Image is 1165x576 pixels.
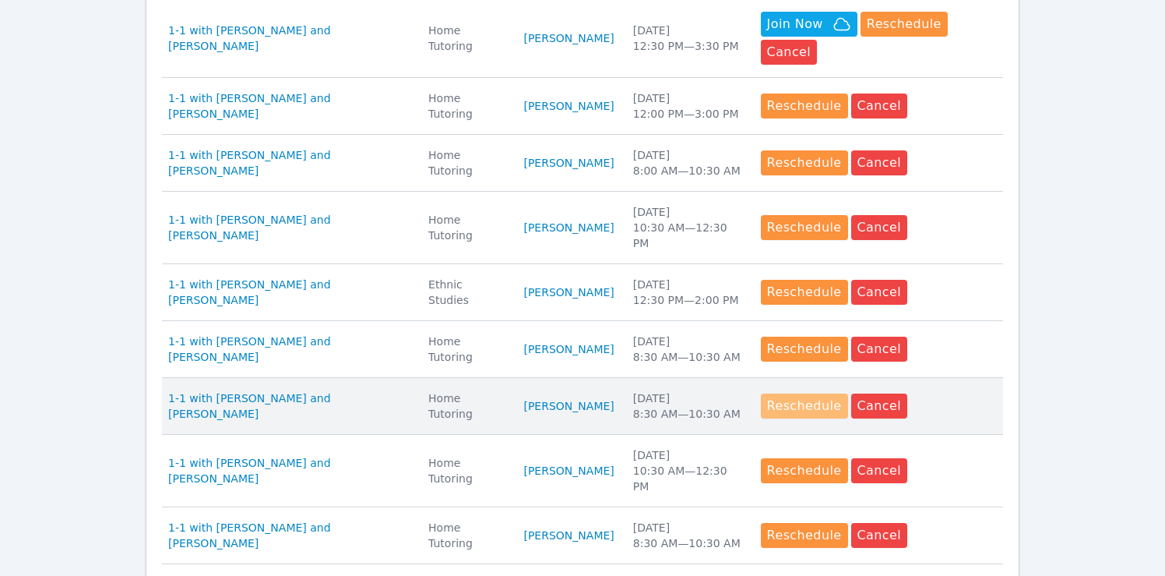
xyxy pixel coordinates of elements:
tr: 1-1 with [PERSON_NAME] and [PERSON_NAME]Home Tutoring[PERSON_NAME][DATE]10:30 AM—12:30 PMReschedu... [162,435,1003,507]
a: 1-1 with [PERSON_NAME] and [PERSON_NAME] [168,390,410,422]
button: Reschedule [761,337,848,362]
button: Reschedule [761,150,848,175]
button: Reschedule [761,523,848,548]
button: Cancel [851,215,908,240]
button: Reschedule [761,215,848,240]
div: [DATE] 12:00 PM — 3:00 PM [633,90,742,122]
div: Home Tutoring [428,212,505,243]
tr: 1-1 with [PERSON_NAME] and [PERSON_NAME]Home Tutoring[PERSON_NAME][DATE]10:30 AM—12:30 PMReschedu... [162,192,1003,264]
a: 1-1 with [PERSON_NAME] and [PERSON_NAME] [168,520,410,551]
div: Home Tutoring [428,455,505,486]
tr: 1-1 with [PERSON_NAME] and [PERSON_NAME]Home Tutoring[PERSON_NAME][DATE]8:30 AM—10:30 AMReschedul... [162,378,1003,435]
div: Ethnic Studies [428,277,505,308]
div: [DATE] 10:30 AM — 12:30 PM [633,204,742,251]
div: [DATE] 8:30 AM — 10:30 AM [633,520,742,551]
a: [PERSON_NAME] [523,155,614,171]
div: [DATE] 8:00 AM — 10:30 AM [633,147,742,178]
a: 1-1 with [PERSON_NAME] and [PERSON_NAME] [168,455,410,486]
a: 1-1 with [PERSON_NAME] and [PERSON_NAME] [168,147,410,178]
div: Home Tutoring [428,390,505,422]
a: [PERSON_NAME] [523,528,614,543]
button: Cancel [851,94,908,118]
div: [DATE] 10:30 AM — 12:30 PM [633,447,742,494]
div: [DATE] 8:30 AM — 10:30 AM [633,390,742,422]
a: 1-1 with [PERSON_NAME] and [PERSON_NAME] [168,23,410,54]
div: Home Tutoring [428,520,505,551]
a: [PERSON_NAME] [523,284,614,300]
button: Reschedule [861,12,948,37]
div: Home Tutoring [428,147,505,178]
tr: 1-1 with [PERSON_NAME] and [PERSON_NAME]Home Tutoring[PERSON_NAME][DATE]8:30 AM—10:30 AMReschedul... [162,321,1003,378]
button: Join Now [761,12,857,37]
button: Cancel [851,150,908,175]
button: Cancel [851,337,908,362]
tr: 1-1 with [PERSON_NAME] and [PERSON_NAME]Home Tutoring[PERSON_NAME][DATE]12:00 PM—3:00 PMReschedul... [162,78,1003,135]
button: Cancel [851,280,908,305]
button: Cancel [851,458,908,483]
button: Cancel [851,523,908,548]
button: Reschedule [761,280,848,305]
tr: 1-1 with [PERSON_NAME] and [PERSON_NAME]Home Tutoring[PERSON_NAME][DATE]8:30 AM—10:30 AMReschedul... [162,507,1003,564]
button: Reschedule [761,394,848,419]
a: 1-1 with [PERSON_NAME] and [PERSON_NAME] [168,277,410,308]
button: Cancel [761,40,818,65]
div: [DATE] 12:30 PM — 3:30 PM [633,23,742,54]
tr: 1-1 with [PERSON_NAME] and [PERSON_NAME]Ethnic Studies[PERSON_NAME][DATE]12:30 PM—2:00 PMReschedu... [162,264,1003,321]
a: [PERSON_NAME] [523,98,614,114]
a: [PERSON_NAME] [523,341,614,357]
tr: 1-1 with [PERSON_NAME] and [PERSON_NAME]Home Tutoring[PERSON_NAME][DATE]8:00 AM—10:30 AMReschedul... [162,135,1003,192]
a: [PERSON_NAME] [523,398,614,414]
div: [DATE] 8:30 AM — 10:30 AM [633,334,742,365]
div: Home Tutoring [428,334,505,365]
div: Home Tutoring [428,23,505,54]
button: Reschedule [761,94,848,118]
a: 1-1 with [PERSON_NAME] and [PERSON_NAME] [168,334,410,365]
button: Cancel [851,394,908,419]
a: [PERSON_NAME] [523,30,614,46]
a: [PERSON_NAME] [523,463,614,479]
div: [DATE] 12:30 PM — 2:00 PM [633,277,742,308]
a: 1-1 with [PERSON_NAME] and [PERSON_NAME] [168,90,410,122]
span: Join Now [767,15,823,34]
a: 1-1 with [PERSON_NAME] and [PERSON_NAME] [168,212,410,243]
div: Home Tutoring [428,90,505,122]
a: [PERSON_NAME] [523,220,614,235]
button: Reschedule [761,458,848,483]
